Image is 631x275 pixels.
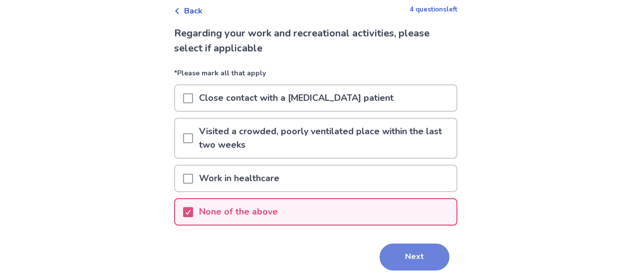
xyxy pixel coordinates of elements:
[410,5,457,15] p: 4 questions left
[193,85,400,111] p: Close contact with a [MEDICAL_DATA] patient
[174,68,457,84] p: *Please mark all that apply
[193,119,456,158] p: Visited a crowded, poorly ventilated place within the last two weeks
[174,26,457,56] p: Regarding your work and recreational activities, please select if applicable
[193,199,284,225] p: None of the above
[193,166,285,191] p: Work in healthcare
[380,244,449,271] button: Next
[184,5,203,17] span: Back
